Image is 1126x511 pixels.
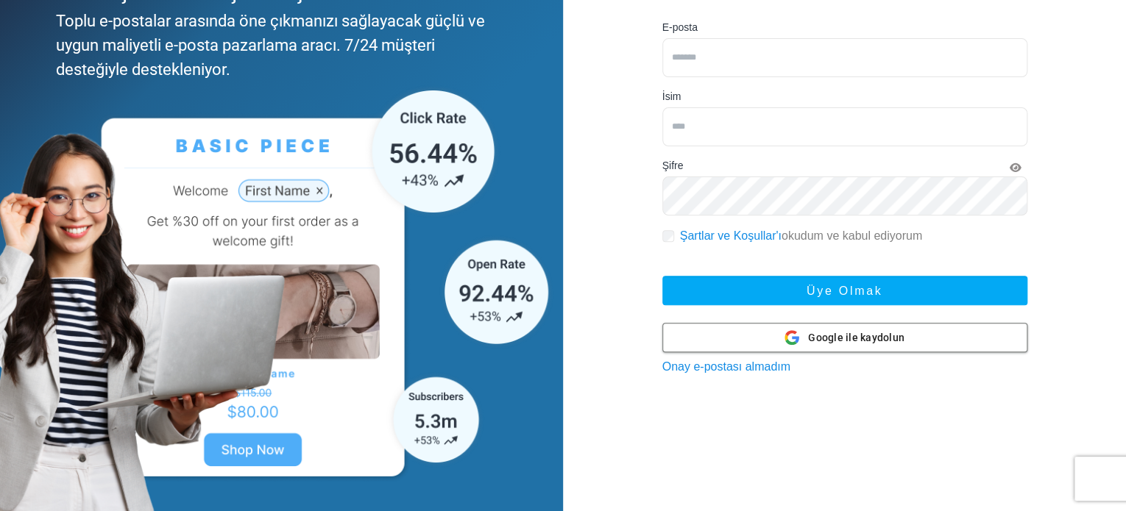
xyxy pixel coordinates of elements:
[662,276,1027,305] button: Üye olmak
[1010,162,1021,173] i: Şifreyi Göster
[808,332,904,343] font: Google ile kaydolun
[782,229,922,242] font: okudum ve kabul ediyorum
[662,90,681,102] font: İsim
[56,12,485,79] font: Toplu e-postalar arasında öne çıkmanızı sağlayacak güçlü ve uygun maliyetli e-posta pazarlama ara...
[680,229,782,242] a: Şartlar ve Koşullar'ı
[662,323,1027,352] button: Google ile kaydolun
[662,160,684,171] font: Şifre
[662,360,790,373] a: Onay e-postası almadım
[662,21,698,33] font: E-posta
[807,285,882,297] font: Üye olmak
